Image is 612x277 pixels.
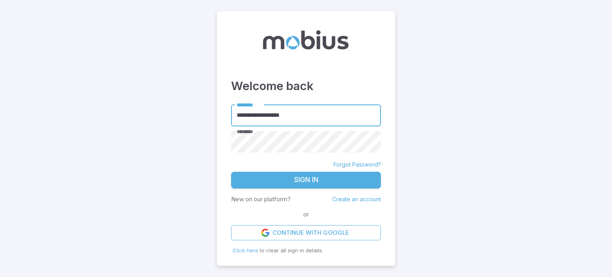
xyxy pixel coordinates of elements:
p: to clear all sign in details. [233,247,379,255]
a: Create an account [332,196,381,202]
a: Forgot Password? [333,161,381,169]
p: New on our platform? [231,195,290,204]
a: Continue with Google [231,225,381,240]
span: or [301,210,311,219]
button: Sign In [231,172,381,189]
h3: Welcome back [231,77,381,95]
span: Click here [233,247,258,253]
